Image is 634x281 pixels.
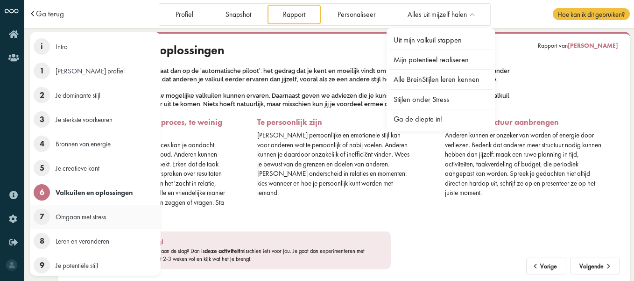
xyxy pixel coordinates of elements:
a: Ga de diepte in! [388,110,493,128]
div: Elke stijl kent valkuilen. Je gaat dan op de 'automatische piloot': het gedrag dat je kent en moe... [70,66,537,109]
h3: Te weinig structuur aanbrengen [445,117,601,127]
span: 2 [34,87,50,103]
span: Je dominante stijl [56,91,100,100]
span: i [34,38,50,55]
span: [PERSON_NAME] [568,42,618,50]
span: Bronnen van energie [56,139,111,148]
span: Omgaan met stress [56,212,106,221]
a: Alle BreinStijlen leren kennen [388,70,493,88]
a: Uit mijn valkuil stappen [388,31,493,49]
a: Snapshot [210,5,266,24]
button: Volgende [570,258,620,274]
div: Rapport van [538,42,618,50]
span: Valkuilen en oplossingen [56,188,133,197]
span: Hoe kan ik dit gebruiken? [553,8,629,20]
div: [PERSON_NAME] persoonlijke en emotionele stijl kan voor anderen wat te persoonlijk of nabij voele... [257,130,414,197]
span: 8 [34,233,50,249]
span: Intro [56,42,68,51]
button: Vorige [526,258,567,274]
span: Je creatieve kant [56,164,99,173]
span: 6 [34,184,50,201]
a: Alles uit mijzelf halen [393,5,489,24]
a: deze activiteit [204,247,240,255]
span: Je sterkste voorkeuren [56,115,113,124]
span: 3 [34,111,50,128]
span: 1 [34,63,50,79]
span: 7 [34,209,50,225]
h3: Direct aan de slag! [109,238,372,246]
span: Alles uit mijzelf halen [408,11,467,19]
div: Anderen kunnen er onzeker van worden of energie door verliezen. Bedenk dat anderen meer structuur... [445,130,601,197]
span: Leren en veranderen [56,237,109,245]
h3: Te persoonlijk zijn [257,117,414,127]
a: Profiel [160,5,208,24]
span: 9 [34,257,50,274]
span: 4 [34,136,50,152]
a: Stijlen onder Stress [388,90,493,108]
div: Wil jij met je valkuilen aan de slag? Dan is misschien iets voor jou. Je gaat dan experimenteren ... [109,247,372,263]
span: [PERSON_NAME] profiel [56,66,125,75]
a: Rapport [268,5,320,24]
span: 5 [34,160,50,176]
a: Ga terug [36,10,64,18]
a: Mijn potentieel realiseren [388,50,493,69]
a: Personaliseer [322,5,391,24]
span: Je potentiële stijl [56,261,98,270]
